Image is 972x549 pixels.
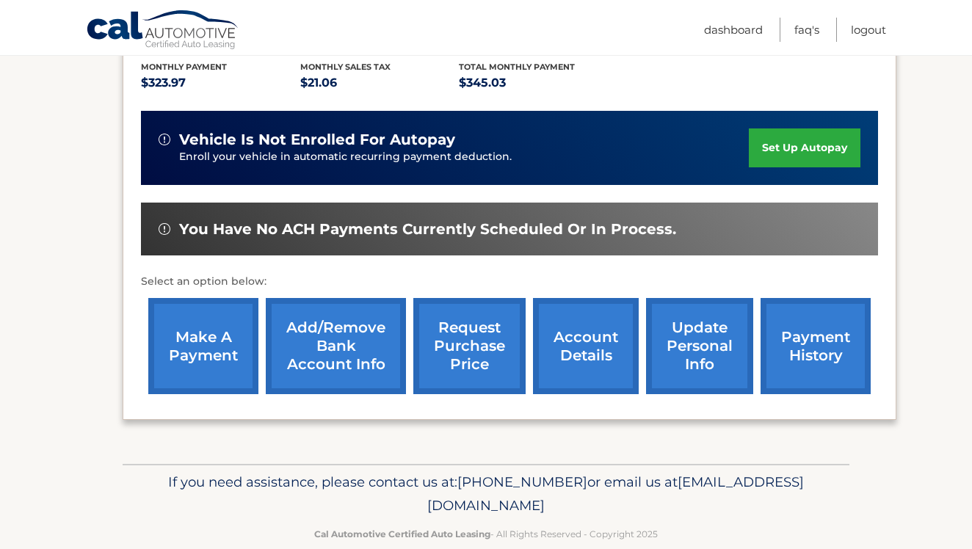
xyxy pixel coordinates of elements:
[413,298,526,394] a: request purchase price
[459,73,618,93] p: $345.03
[179,220,676,239] span: You have no ACH payments currently scheduled or in process.
[159,223,170,235] img: alert-white.svg
[749,128,860,167] a: set up autopay
[533,298,639,394] a: account details
[141,273,878,291] p: Select an option below:
[132,526,840,542] p: - All Rights Reserved - Copyright 2025
[427,473,804,514] span: [EMAIL_ADDRESS][DOMAIN_NAME]
[794,18,819,42] a: FAQ's
[86,10,240,52] a: Cal Automotive
[314,528,490,539] strong: Cal Automotive Certified Auto Leasing
[300,62,391,72] span: Monthly sales Tax
[300,73,460,93] p: $21.06
[179,131,455,149] span: vehicle is not enrolled for autopay
[141,73,300,93] p: $323.97
[179,149,749,165] p: Enroll your vehicle in automatic recurring payment deduction.
[159,134,170,145] img: alert-white.svg
[132,470,840,517] p: If you need assistance, please contact us at: or email us at
[704,18,763,42] a: Dashboard
[457,473,587,490] span: [PHONE_NUMBER]
[266,298,406,394] a: Add/Remove bank account info
[851,18,886,42] a: Logout
[646,298,753,394] a: update personal info
[761,298,871,394] a: payment history
[459,62,575,72] span: Total Monthly Payment
[141,62,227,72] span: Monthly Payment
[148,298,258,394] a: make a payment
